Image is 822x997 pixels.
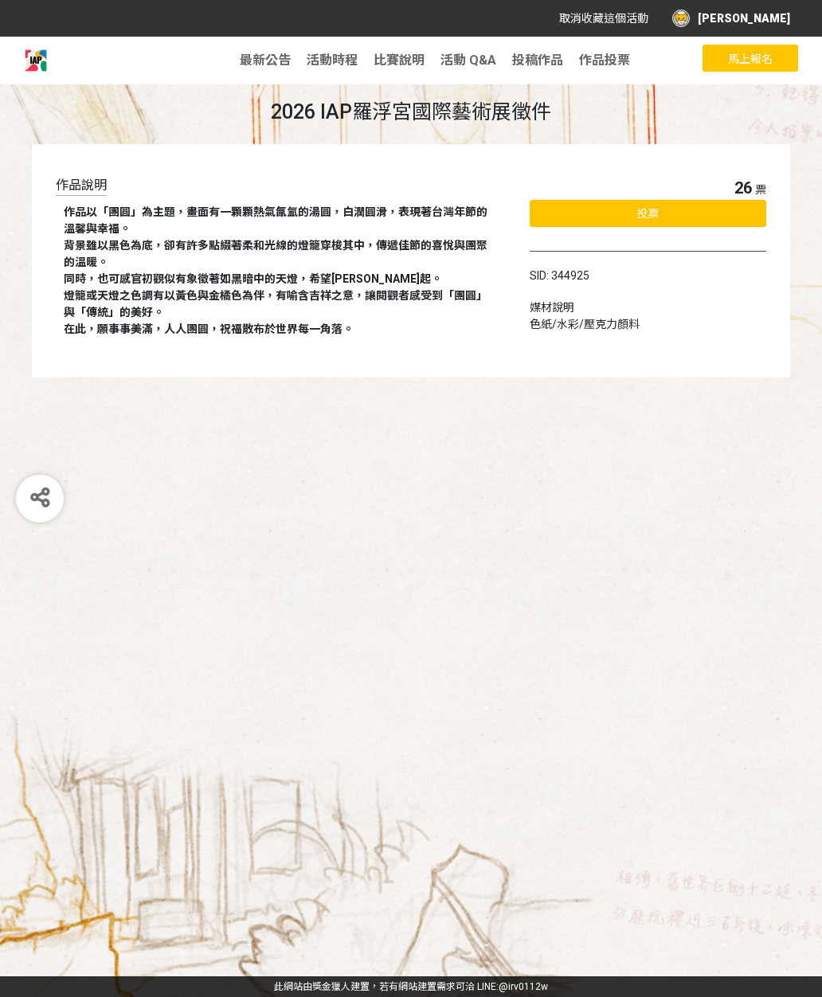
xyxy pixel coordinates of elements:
[374,53,425,68] a: 比賽說明
[499,981,548,992] a: @irv0112w
[755,183,766,196] span: 票
[530,316,766,333] div: 色紙/水彩/壓克力顏料
[240,53,291,68] a: 最新公告
[728,53,773,65] span: 馬上報名
[274,981,548,992] span: 可洽 LINE:
[636,207,659,220] span: 投票
[559,12,648,25] span: 取消收藏這個活動
[307,53,358,68] a: 活動時程
[64,204,498,338] div: 作品以「團圓」為主題，畫面有一顆顆熱氣氤氳的湯圓，白潤圓滑，表現著台灣年節的溫馨與幸福。 背景雖以黑色為底，卻有許多點綴著柔和光線的燈籠穿梭其中，傳遞佳節的喜悅與團聚的溫暖。 同時，也可感官初觀...
[734,178,752,197] span: 26
[24,49,48,72] img: 2026 IAP羅浮宮國際藝術展徵件
[440,53,496,68] a: 活動 Q&A
[579,53,630,68] a: 作品投票
[512,53,563,68] span: 投稿作品
[703,45,798,72] button: 馬上報名
[274,981,456,992] a: 此網站由獎金獵人建置，若有網站建置需求
[530,301,574,314] span: 媒材說明
[56,178,107,193] span: 作品說明
[530,269,589,282] span: SID: 344925
[271,100,551,123] span: 2026 IAP羅浮宮國際藝術展徵件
